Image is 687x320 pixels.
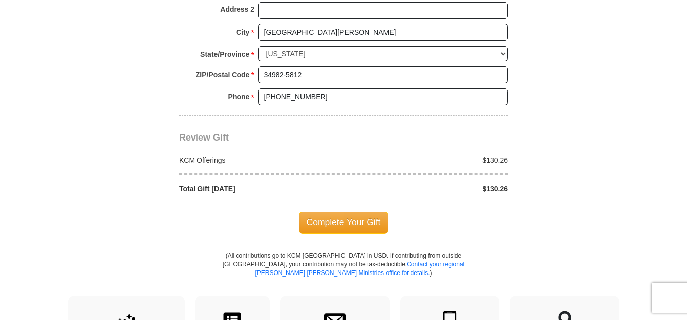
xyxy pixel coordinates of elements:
strong: Phone [228,89,250,104]
a: Contact your regional [PERSON_NAME] [PERSON_NAME] Ministries office for details. [255,261,464,277]
strong: City [236,25,249,39]
strong: Address 2 [220,2,254,16]
span: Review Gift [179,132,229,143]
strong: State/Province [200,47,249,61]
div: $130.26 [343,184,513,194]
div: Total Gift [DATE] [174,184,344,194]
p: (All contributions go to KCM [GEOGRAPHIC_DATA] in USD. If contributing from outside [GEOGRAPHIC_D... [222,252,465,296]
strong: ZIP/Postal Code [196,68,250,82]
span: Complete Your Gift [299,212,389,233]
div: KCM Offerings [174,155,344,165]
div: $130.26 [343,155,513,165]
